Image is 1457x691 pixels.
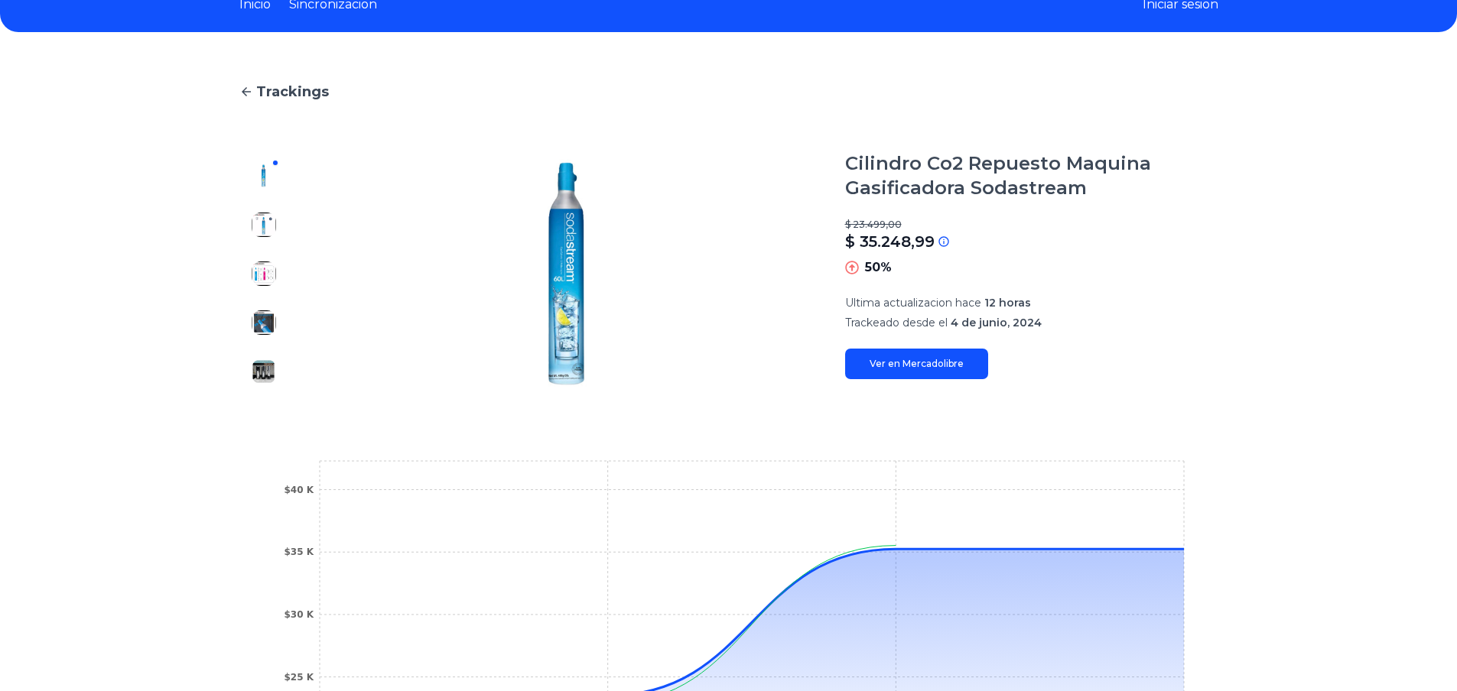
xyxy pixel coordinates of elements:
span: Ultima actualizacion hace [845,296,981,310]
img: Cilindro Co2 Repuesto Maquina Gasificadora Sodastream [252,212,276,237]
img: Cilindro Co2 Repuesto Maquina Gasificadora Sodastream [252,310,276,335]
img: Cilindro Co2 Repuesto Maquina Gasificadora Sodastream [252,261,276,286]
a: Ver en Mercadolibre [845,349,988,379]
tspan: $35 K [284,547,314,557]
img: Cilindro Co2 Repuesto Maquina Gasificadora Sodastream [319,151,815,396]
p: $ 23.499,00 [845,219,1218,231]
a: Trackings [239,81,1218,102]
tspan: $30 K [284,609,314,620]
p: $ 35.248,99 [845,231,935,252]
span: 12 horas [984,296,1031,310]
span: Trackings [256,81,329,102]
img: Cilindro Co2 Repuesto Maquina Gasificadora Sodastream [252,359,276,384]
tspan: $40 K [284,485,314,495]
h1: Cilindro Co2 Repuesto Maquina Gasificadora Sodastream [845,151,1218,200]
span: Trackeado desde el [845,316,948,329]
img: Cilindro Co2 Repuesto Maquina Gasificadora Sodastream [252,164,276,188]
tspan: $25 K [284,672,314,683]
span: 4 de junio, 2024 [951,316,1042,329]
p: 50% [865,258,892,277]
